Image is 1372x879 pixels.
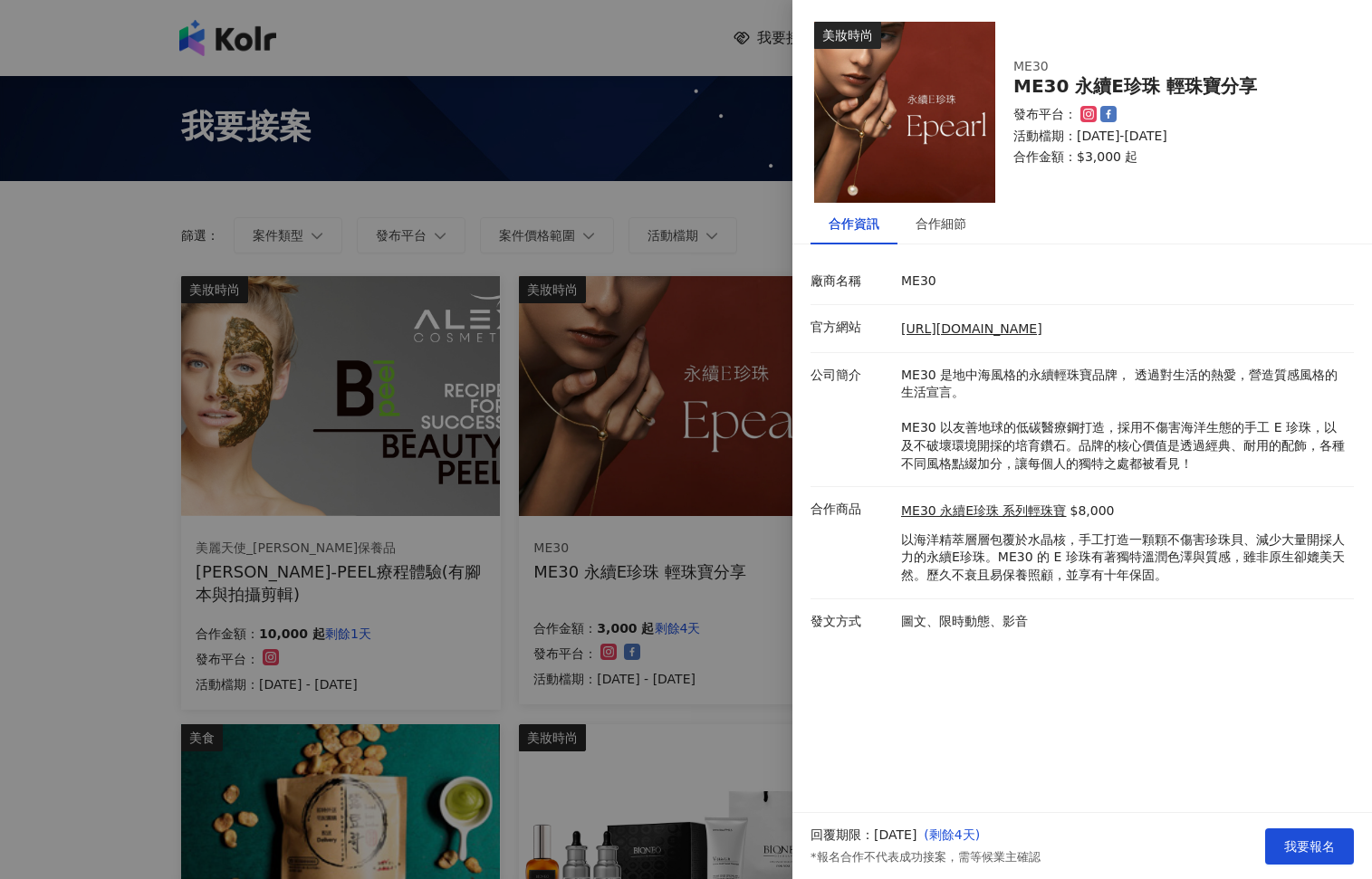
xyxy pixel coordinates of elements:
[901,531,1345,585] p: 以海洋精萃層層包覆於水晶核，手工打造一顆顆不傷害珍珠貝、減少大量開採人力的永續E珍珠。ME30 的 E 珍珠有著獨特溫潤色澤與質感，雖非原生卻媲美天然。歷久不衰且易保養照顧，並享有十年保固。
[811,272,892,291] p: 廠商名稱
[1013,76,1332,97] div: ME30 永續E珍珠 輕珠寶分享
[1070,502,1115,521] p: $8,000
[901,502,1067,521] a: ME30 永續E珍珠 系列輕珠寶
[901,613,1345,631] p: 圖文、限時動態、影音
[829,214,879,234] div: 合作資訊
[916,214,966,234] div: 合作細節
[814,22,881,49] div: 美妝時尚
[1013,58,1303,76] div: ME30
[811,319,892,337] p: 官方網站
[811,613,892,631] p: 發文方式
[811,501,892,519] p: 合作商品
[814,22,995,203] img: ME30 永續E珍珠 系列輕珠寶
[811,826,916,845] p: 回覆期限：[DATE]
[1013,128,1332,146] p: 活動檔期：[DATE]-[DATE]
[811,849,1041,865] p: *報名合作不代表成功接案，需等候業主確認
[924,826,1040,845] p: ( 剩餘4天 )
[901,272,1345,291] p: ME30
[1265,828,1354,865] button: 我要報名
[1284,839,1335,854] span: 我要報名
[811,367,892,385] p: 公司簡介
[901,321,1042,336] a: [URL][DOMAIN_NAME]
[1013,148,1332,167] p: 合作金額： $3,000 起
[1013,106,1077,124] p: 發布平台：
[901,367,1345,473] p: ME30 是地中海風格的永續輕珠寶品牌， 透過對生活的熱愛，營造質感風格的生活宣言。 ME30 以友善地球的低碳醫療鋼打造，採用不傷害海洋生態的手工 E 珍珠，以及不破壞環境開採的培育鑽石。品牌...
